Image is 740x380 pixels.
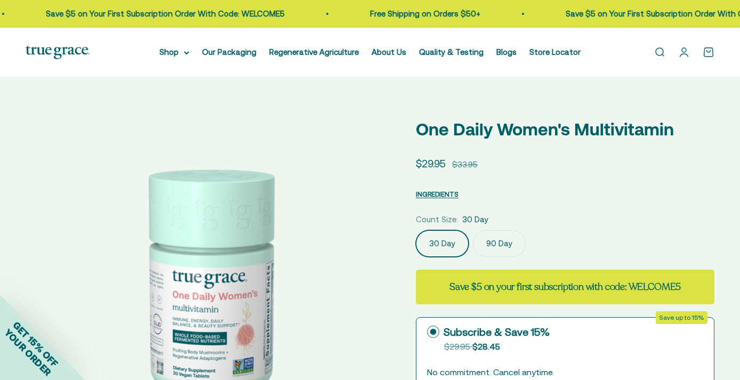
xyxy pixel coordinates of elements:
a: Store Locator [529,47,581,56]
button: INGREDIENTS [416,188,459,200]
span: YOUR ORDER [2,327,53,378]
a: Free Shipping on Orders $50+ [274,9,384,18]
sale-price: $29.95 [416,156,446,172]
a: Blogs [496,47,517,56]
strong: Save $5 on your first subscription with code: WELCOME5 [449,280,681,293]
a: Our Packaging [202,47,256,56]
a: Quality & Testing [419,47,484,56]
summary: Shop [159,46,189,59]
p: One Daily Women's Multivitamin [416,116,714,143]
legend: Count Size: [416,213,458,226]
span: INGREDIENTS [416,190,459,198]
span: 30 Day [462,213,488,226]
a: Regenerative Agriculture [269,47,359,56]
a: About Us [372,47,406,56]
span: GET 15% OFF [11,319,60,369]
p: Save $5 on Your First Subscription Order With Code: WELCOME5 [469,7,708,20]
compare-at-price: $33.95 [452,158,478,171]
